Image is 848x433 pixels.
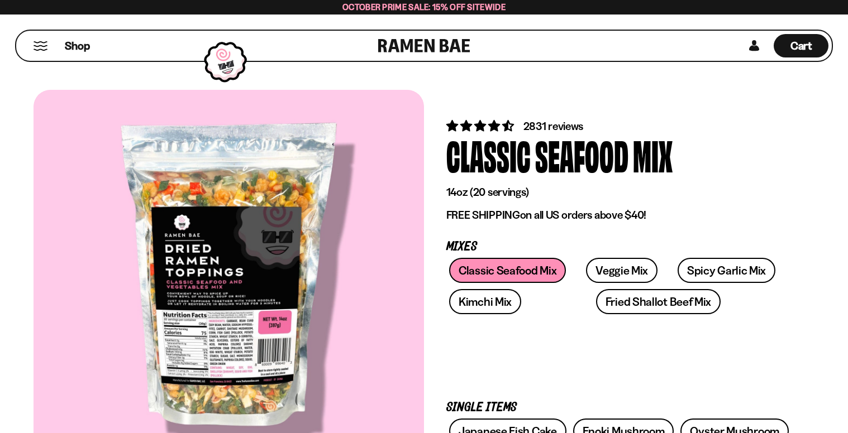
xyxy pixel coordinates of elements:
[446,185,793,199] p: 14oz (20 servings)
[678,258,775,283] a: Spicy Garlic Mix
[446,402,793,413] p: Single Items
[633,134,673,176] div: Mix
[535,134,628,176] div: Seafood
[586,258,658,283] a: Veggie Mix
[446,242,793,252] p: Mixes
[65,34,90,57] a: Shop
[523,119,584,133] span: 2831 reviews
[342,2,506,12] span: October Prime Sale: 15% off Sitewide
[774,31,828,61] div: Cart
[33,41,48,51] button: Mobile Menu Trigger
[446,119,516,133] span: 4.68 stars
[446,134,531,176] div: Classic
[65,39,90,54] span: Shop
[449,289,521,314] a: Kimchi Mix
[446,208,520,222] strong: FREE SHIPPING
[790,39,812,52] span: Cart
[446,208,793,222] p: on all US orders above $40!
[596,289,721,314] a: Fried Shallot Beef Mix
